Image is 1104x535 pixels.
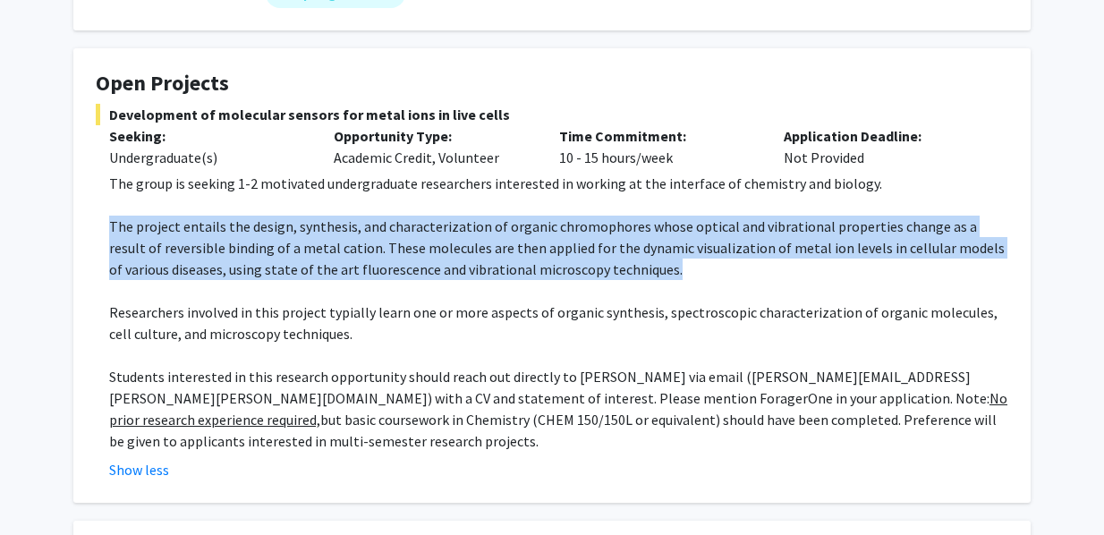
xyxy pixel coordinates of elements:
[109,366,1008,452] p: Students interested in this research opportunity should reach out directly to [PERSON_NAME] via e...
[334,125,531,147] p: Opportunity Type:
[96,104,1008,125] span: Development of molecular sensors for metal ions in live cells
[13,454,76,522] iframe: Chat
[546,125,770,168] div: 10 - 15 hours/week
[784,125,981,147] p: Application Deadline:
[109,173,1008,194] p: The group is seeking 1-2 motivated undergraduate researchers interested in working at the interfa...
[109,459,169,480] button: Show less
[109,389,1007,429] u: No prior research experience required,
[96,71,1008,97] h4: Open Projects
[109,216,1008,280] p: The project entails the design, synthesis, and characterization of organic chromophores whose opt...
[320,125,545,168] div: Academic Credit, Volunteer
[109,301,1008,344] p: Researchers involved in this project typially learn one or more aspects of organic synthesis, spe...
[559,125,757,147] p: Time Commitment:
[109,147,307,168] div: Undergraduate(s)
[770,125,995,168] div: Not Provided
[109,125,307,147] p: Seeking:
